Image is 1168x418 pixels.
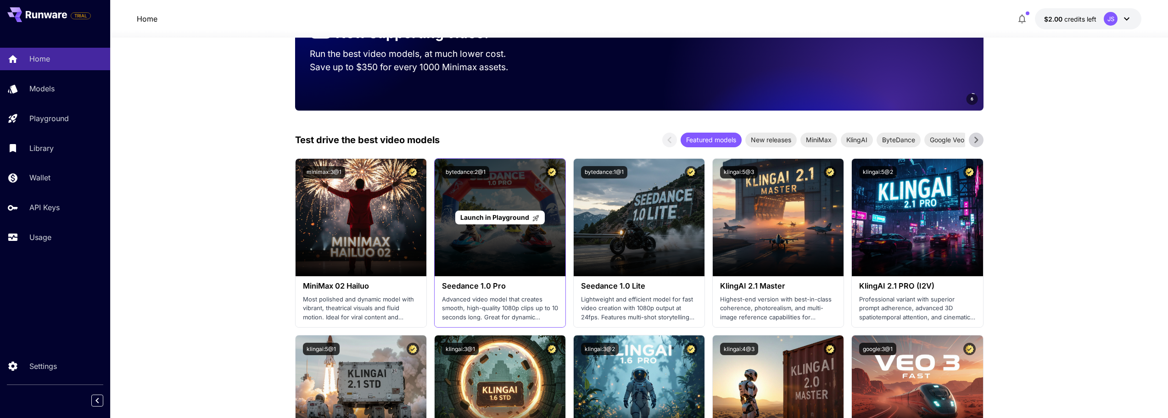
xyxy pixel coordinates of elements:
p: Highest-end version with best-in-class coherence, photorealism, and multi-image reference capabil... [720,295,836,322]
nav: breadcrumb [137,13,157,24]
button: Certified Model – Vetted for best performance and includes a commercial license. [824,166,836,178]
button: Certified Model – Vetted for best performance and includes a commercial license. [407,343,419,355]
p: Lightweight and efficient model for fast video creation with 1080p output at 24fps. Features mult... [581,295,697,322]
p: Advanced video model that creates smooth, high-quality 1080p clips up to 10 seconds long. Great f... [442,295,558,322]
button: klingai:5@1 [303,343,340,355]
button: Certified Model – Vetted for best performance and includes a commercial license. [963,166,976,178]
button: bytedance:2@1 [442,166,489,178]
p: Professional variant with superior prompt adherence, advanced 3D spatiotemporal attention, and ci... [859,295,975,322]
span: Add your payment card to enable full platform functionality. [71,10,91,21]
p: Usage [29,232,51,243]
div: JS [1104,12,1118,26]
div: MiniMax [800,133,837,147]
button: klingai:3@1 [442,343,479,355]
img: alt [574,159,704,276]
div: Google Veo [924,133,970,147]
div: Featured models [681,133,742,147]
span: Launch in Playground [460,213,529,221]
span: New releases [745,135,797,145]
button: bytedance:1@1 [581,166,627,178]
h3: KlingAI 2.1 PRO (I2V) [859,282,975,290]
button: Certified Model – Vetted for best performance and includes a commercial license. [407,166,419,178]
button: Certified Model – Vetted for best performance and includes a commercial license. [685,166,697,178]
button: Collapse sidebar [91,395,103,407]
div: $2.00 [1044,14,1096,24]
img: alt [852,159,983,276]
div: New releases [745,133,797,147]
h3: MiniMax 02 Hailuo [303,282,419,290]
button: klingai:5@3 [720,166,758,178]
p: API Keys [29,202,60,213]
button: Certified Model – Vetted for best performance and includes a commercial license. [546,166,558,178]
div: KlingAI [841,133,873,147]
img: alt [296,159,426,276]
button: Certified Model – Vetted for best performance and includes a commercial license. [685,343,697,355]
div: Widget de chat [1122,374,1168,418]
button: minimax:3@1 [303,166,345,178]
h3: Seedance 1.0 Pro [442,282,558,290]
span: Featured models [681,135,742,145]
span: Google Veo [924,135,970,145]
p: Home [29,53,50,64]
span: 6 [971,95,973,102]
p: Playground [29,113,69,124]
span: credits left [1064,15,1096,23]
p: Library [29,143,54,154]
span: TRIAL [71,12,90,19]
div: ByteDance [877,133,921,147]
button: google:3@1 [859,343,896,355]
button: Certified Model – Vetted for best performance and includes a commercial license. [824,343,836,355]
button: Certified Model – Vetted for best performance and includes a commercial license. [963,343,976,355]
button: Certified Model – Vetted for best performance and includes a commercial license. [546,343,558,355]
img: alt [713,159,844,276]
span: KlingAI [841,135,873,145]
h3: Seedance 1.0 Lite [581,282,697,290]
p: Models [29,83,55,94]
a: Launch in Playground [455,211,545,225]
p: Settings [29,361,57,372]
iframe: Chat Widget [1122,374,1168,418]
button: klingai:4@3 [720,343,758,355]
button: klingai:3@2 [581,343,619,355]
button: klingai:5@2 [859,166,897,178]
p: Save up to $350 for every 1000 Minimax assets. [310,61,524,74]
p: Test drive the best video models [295,133,440,147]
span: MiniMax [800,135,837,145]
a: Home [137,13,157,24]
p: Wallet [29,172,50,183]
p: Run the best video models, at much lower cost. [310,47,524,61]
span: $2.00 [1044,15,1064,23]
button: $2.00JS [1035,8,1141,29]
h3: KlingAI 2.1 Master [720,282,836,290]
span: ByteDance [877,135,921,145]
p: Most polished and dynamic model with vibrant, theatrical visuals and fluid motion. Ideal for vira... [303,295,419,322]
div: Collapse sidebar [98,392,110,409]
